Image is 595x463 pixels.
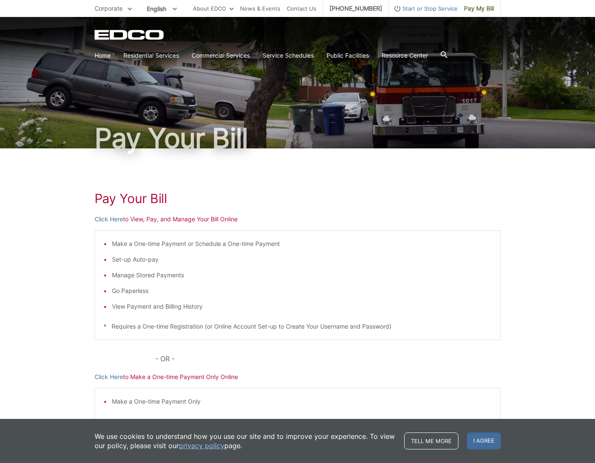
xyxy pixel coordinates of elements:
li: Manage Stored Payments [112,271,492,280]
a: Residential Services [123,51,179,60]
span: English [140,2,183,16]
li: Make a One-time Payment or Schedule a One-time Payment [112,239,492,248]
p: to View, Pay, and Manage Your Bill Online [95,215,501,224]
p: - OR - [155,353,500,365]
a: Resource Center [382,51,428,60]
a: Click Here [95,215,123,224]
a: Public Facilities [327,51,369,60]
span: I agree [467,432,501,449]
a: Contact Us [287,4,316,13]
a: Click Here [95,372,123,382]
p: We use cookies to understand how you use our site and to improve your experience. To view our pol... [95,432,396,450]
p: * DOES NOT Require a One-time Registration (or Online Account Set-up) [103,417,492,426]
li: View Payment and Billing History [112,302,492,311]
h1: Pay Your Bill [95,125,501,152]
span: Pay My Bill [464,4,494,13]
li: Make a One-time Payment Only [112,397,492,406]
a: EDCD logo. Return to the homepage. [95,30,165,40]
a: Service Schedules [263,51,314,60]
p: to Make a One-time Payment Only Online [95,372,501,382]
span: Corporate [95,5,123,12]
li: Go Paperless [112,286,492,296]
a: privacy policy [179,441,224,450]
a: News & Events [240,4,280,13]
a: About EDCO [193,4,234,13]
a: Commercial Services [192,51,250,60]
h1: Pay Your Bill [95,191,501,206]
a: Home [95,51,111,60]
p: * Requires a One-time Registration (or Online Account Set-up to Create Your Username and Password) [103,322,492,331]
a: Tell me more [404,432,458,449]
li: Set-up Auto-pay [112,255,492,264]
